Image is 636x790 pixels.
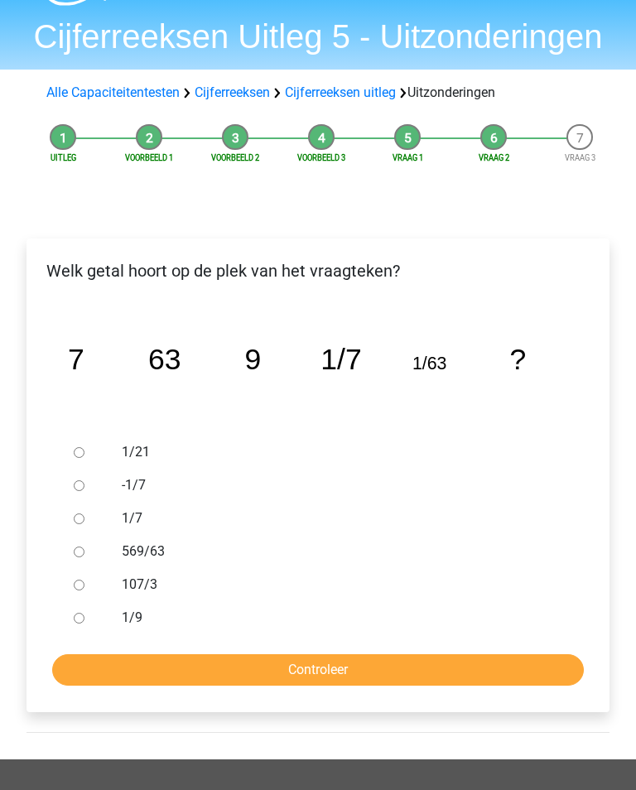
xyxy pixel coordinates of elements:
[122,443,557,463] label: 1/21
[244,344,261,377] tspan: 9
[52,655,584,686] input: Controleer
[12,17,624,57] h1: Cijferreeksen Uitleg 5 - Uitzonderingen
[393,154,423,163] a: Vraag 1
[68,344,84,377] tspan: 7
[40,84,596,104] div: Uitzonderingen
[122,609,557,629] label: 1/9
[46,85,180,101] a: Alle Capaciteitentesten
[122,542,557,562] label: 569/63
[195,85,270,101] a: Cijferreeksen
[479,154,509,163] a: Vraag 2
[211,154,259,163] a: Voorbeeld 2
[125,154,173,163] a: Voorbeeld 1
[148,344,181,377] tspan: 63
[412,354,447,374] tspan: 1/63
[565,154,595,163] a: Vraag 3
[40,259,596,284] p: Welk getal hoort op de plek van het vraagteken?
[297,154,345,163] a: Voorbeeld 3
[122,576,557,595] label: 107/3
[285,85,396,101] a: Cijferreeksen uitleg
[122,509,557,529] label: 1/7
[320,344,361,377] tspan: 1/7
[122,476,557,496] label: -1/7
[51,154,76,163] a: Uitleg
[509,344,526,377] tspan: ?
